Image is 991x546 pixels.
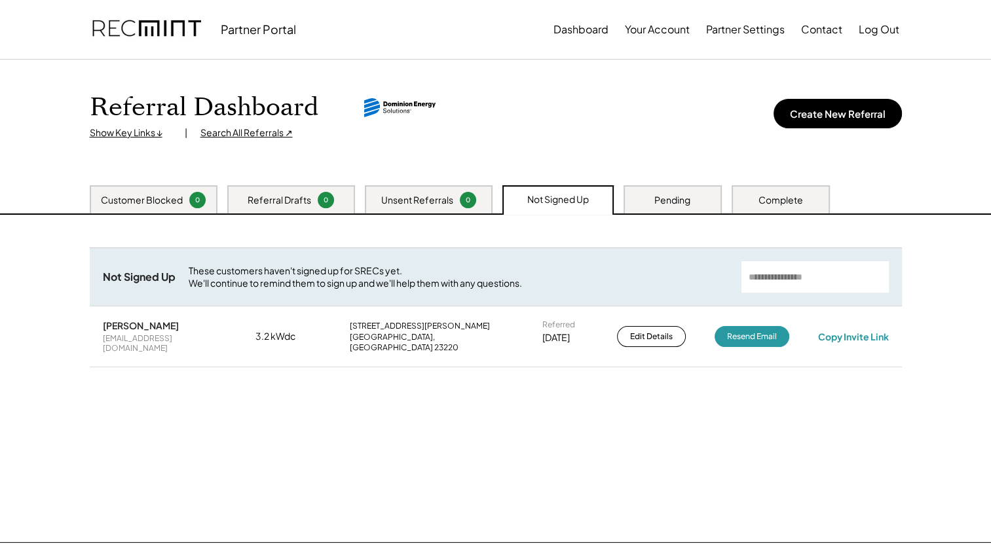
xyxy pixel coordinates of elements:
img: recmint-logotype%403x.png [92,7,201,52]
div: Referral Drafts [248,194,311,207]
div: [STREET_ADDRESS][PERSON_NAME] [350,321,490,331]
div: 0 [191,195,204,205]
div: Partner Portal [221,22,296,37]
button: Resend Email [715,326,789,347]
button: Create New Referral [774,99,902,128]
div: [PERSON_NAME] [103,319,179,331]
div: Pending [654,194,690,207]
div: Complete [758,194,803,207]
button: Contact [801,16,842,43]
button: Dashboard [553,16,608,43]
div: Not Signed Up [103,270,176,284]
div: Not Signed Up [527,193,589,206]
div: Customer Blocked [101,194,183,207]
div: 3.2 kWdc [255,330,321,343]
div: [DATE] [542,331,570,344]
img: dominion-energy-solutions.svg [364,98,436,117]
div: 0 [320,195,332,205]
div: 0 [462,195,474,205]
div: Copy Invite Link [817,331,888,342]
button: Edit Details [617,326,686,347]
div: | [185,126,187,139]
button: Log Out [859,16,899,43]
div: [GEOGRAPHIC_DATA], [GEOGRAPHIC_DATA] 23220 [350,332,514,352]
div: Search All Referrals ↗ [200,126,293,139]
div: Referred [542,319,575,330]
button: Partner Settings [706,16,785,43]
div: Show Key Links ↓ [90,126,172,139]
div: [EMAIL_ADDRESS][DOMAIN_NAME] [103,333,227,354]
div: These customers haven't signed up for SRECs yet. We'll continue to remind them to sign up and we'... [189,264,728,290]
button: Your Account [625,16,690,43]
h1: Referral Dashboard [90,92,318,123]
div: Unsent Referrals [381,194,453,207]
